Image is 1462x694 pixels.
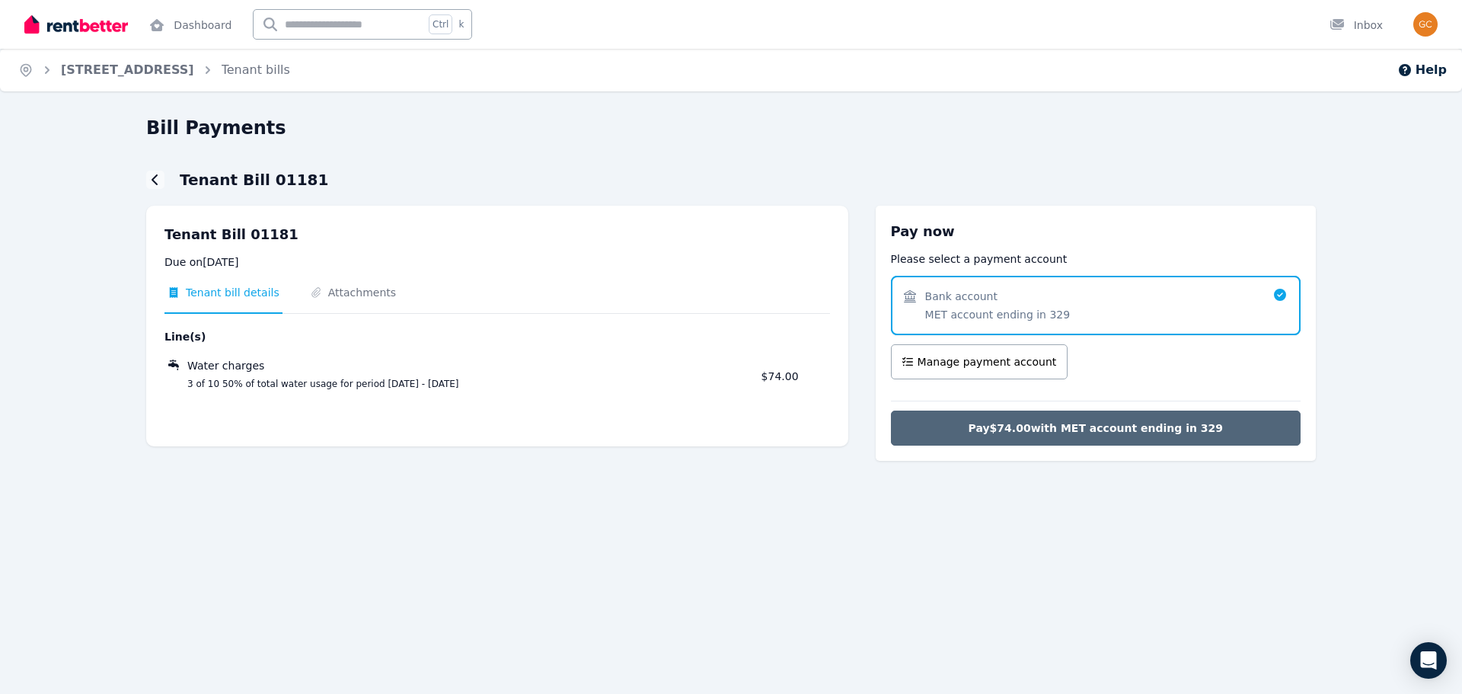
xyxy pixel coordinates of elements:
[164,224,830,245] p: Tenant Bill 01181
[222,61,290,79] span: Tenant bills
[187,358,264,373] span: Water charges
[24,13,128,36] img: RentBetter
[1413,12,1438,37] img: Gareth Cheetham
[918,354,1057,369] span: Manage payment account
[891,221,1301,242] h3: Pay now
[969,421,1223,436] span: Pay $74.00 with MET account ending in 329
[186,285,279,300] span: Tenant bill details
[1330,18,1383,33] div: Inbox
[761,370,799,382] span: $74.00
[891,251,1301,267] p: Please select a payment account
[164,329,752,344] span: Line(s)
[458,18,464,30] span: k
[164,254,830,270] p: Due on [DATE]
[164,285,830,314] nav: Tabs
[61,62,194,77] a: [STREET_ADDRESS]
[180,169,328,190] h1: Tenant Bill 01181
[925,307,1071,322] span: MET account ending in 329
[328,285,396,300] span: Attachments
[429,14,452,34] span: Ctrl
[925,289,998,304] span: Bank account
[146,116,286,140] h1: Bill Payments
[891,411,1301,446] button: Pay$74.00with MET account ending in 329
[1410,642,1447,679] div: Open Intercom Messenger
[169,378,752,390] span: 3 of 10 50% of total water usage for period [DATE] - [DATE]
[891,344,1068,379] button: Manage payment account
[1397,61,1447,79] button: Help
